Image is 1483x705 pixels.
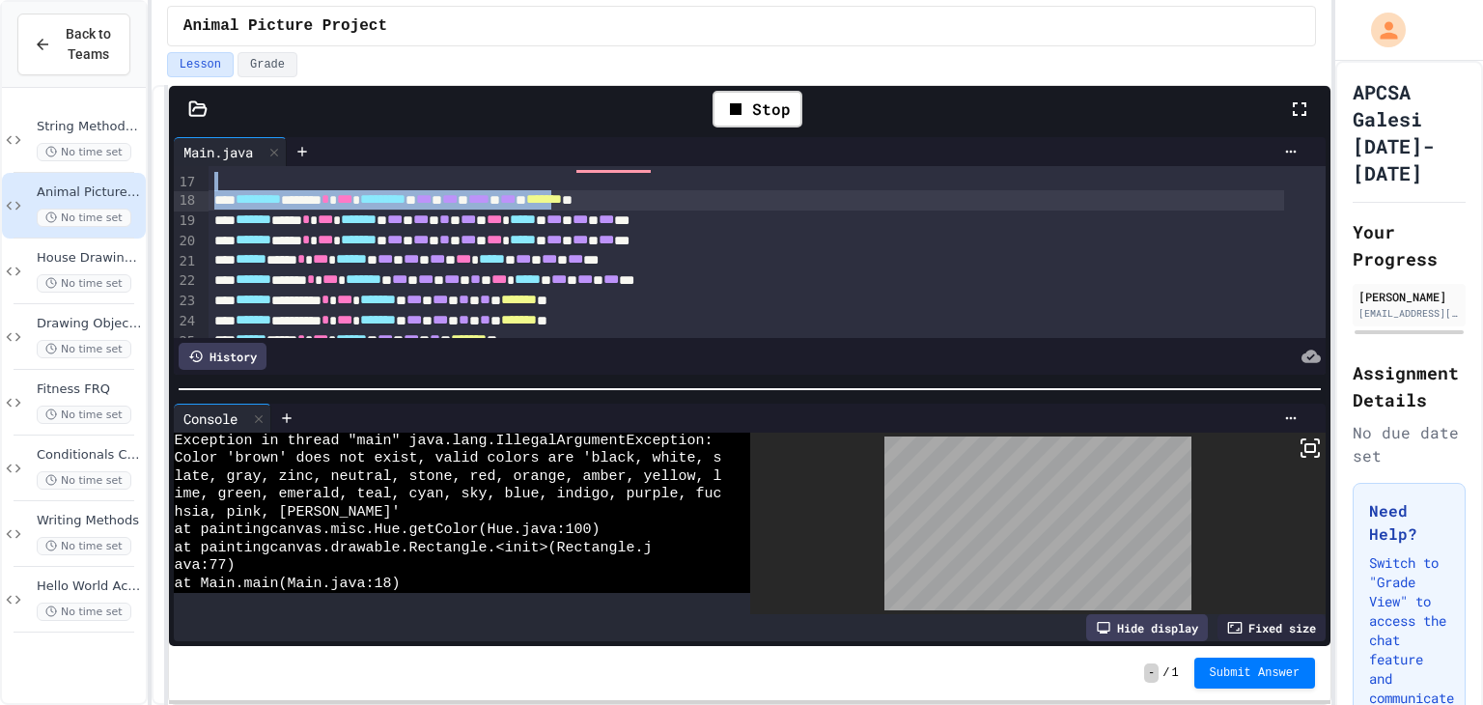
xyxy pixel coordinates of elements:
[37,143,131,161] span: No time set
[174,292,198,312] div: 23
[1162,665,1169,681] span: /
[37,250,142,267] span: House Drawing Classwork
[174,137,287,166] div: Main.java
[174,433,713,450] span: Exception in thread "main" java.lang.IllegalArgumentException:
[174,332,198,352] div: 25
[174,191,198,211] div: 18
[1144,663,1159,683] span: -
[174,522,600,539] span: at paintingcanvas.misc.Hue.getColor(Hue.java:100)
[1351,8,1411,52] div: My Account
[167,52,234,77] button: Lesson
[174,576,400,593] span: at Main.main(Main.java:18)
[1194,658,1316,689] button: Submit Answer
[37,316,142,332] span: Drawing Objects in Java - HW Playposit Code
[183,14,387,38] span: Animal Picture Project
[174,404,271,433] div: Console
[174,557,235,575] span: ava:77)
[174,450,721,467] span: Color 'brown' does not exist, valid colors are 'black, white, s
[1353,218,1466,272] h2: Your Progress
[174,142,263,162] div: Main.java
[174,409,247,429] div: Console
[37,578,142,595] span: Hello World Activity
[37,340,131,358] span: No time set
[37,119,142,135] span: String Methods Examples
[174,312,198,332] div: 24
[37,513,142,529] span: Writing Methods
[1353,421,1466,467] div: No due date set
[37,381,142,398] span: Fitness FRQ
[238,52,297,77] button: Grade
[1358,306,1460,321] div: [EMAIL_ADDRESS][DOMAIN_NAME]
[37,447,142,464] span: Conditionals Classwork
[17,14,130,75] button: Back to Teams
[174,232,198,252] div: 20
[1353,359,1466,413] h2: Assignment Details
[1369,499,1449,546] h3: Need Help?
[174,468,721,486] span: late, gray, zinc, neutral, stone, red, orange, amber, yellow, l
[37,209,131,227] span: No time set
[174,252,198,272] div: 21
[174,504,400,522] span: hsia, pink, [PERSON_NAME]'
[1358,288,1460,305] div: [PERSON_NAME]
[37,274,131,293] span: No time set
[174,211,198,232] div: 19
[63,24,114,65] span: Back to Teams
[1086,614,1208,641] div: Hide display
[37,537,131,555] span: No time set
[179,343,266,370] div: History
[37,406,131,424] span: No time set
[174,540,652,557] span: at paintingcanvas.drawable.Rectangle.<init>(Rectangle.j
[713,91,802,127] div: Stop
[1171,665,1178,681] span: 1
[1353,78,1466,186] h1: APCSA Galesi [DATE]-[DATE]
[1217,614,1326,641] div: Fixed size
[174,173,198,192] div: 17
[174,486,721,503] span: ime, green, emerald, teal, cyan, sky, blue, indigo, purple, fuc
[37,603,131,621] span: No time set
[37,184,142,201] span: Animal Picture Project
[174,271,198,292] div: 22
[37,471,131,490] span: No time set
[1210,665,1301,681] span: Submit Answer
